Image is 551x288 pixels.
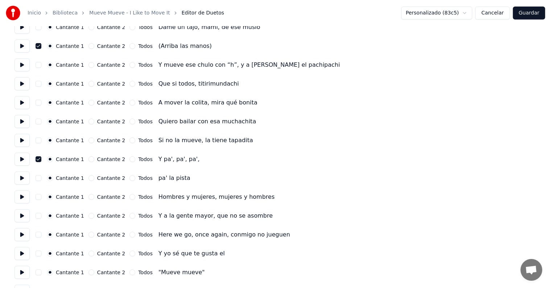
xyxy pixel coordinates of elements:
label: Todos [138,62,152,67]
img: youka [6,6,20,20]
label: Cantante 1 [56,119,84,124]
div: Y yo sé que te gusta el [159,249,225,258]
div: Dame un tajo, mami, de ese muslo [159,23,260,32]
label: Cantante 1 [56,138,84,143]
div: A mover la colita, mira qué bonita [159,98,258,107]
label: Cantante 2 [97,213,126,218]
label: Cantante 2 [97,81,126,86]
label: Todos [138,251,152,256]
label: Cantante 1 [56,194,84,199]
label: Cantante 2 [97,25,126,30]
label: Todos [138,44,152,49]
label: Todos [138,232,152,237]
label: Todos [138,176,152,181]
label: Cantante 2 [97,194,126,199]
label: Cantante 2 [97,270,126,275]
label: Cantante 2 [97,176,126,181]
a: Inicio [28,9,41,17]
label: Cantante 1 [56,25,84,30]
label: Cantante 2 [97,119,126,124]
label: Cantante 1 [56,81,84,86]
label: Cantante 1 [56,270,84,275]
label: Todos [138,25,152,30]
label: Cantante 2 [97,232,126,237]
button: Guardar [513,7,545,20]
label: Todos [138,194,152,199]
label: Todos [138,138,152,143]
label: Todos [138,213,152,218]
div: Chat abierto [521,259,542,281]
label: Cantante 1 [56,44,84,49]
div: "Mueve mueve" [159,268,205,277]
label: Cantante 1 [56,100,84,105]
div: Here we go, once again, conmigo no jueguen [159,230,290,239]
label: Cantante 2 [97,157,126,162]
a: Biblioteca [53,9,78,17]
div: pa' la pista [159,174,190,182]
label: Cantante 1 [56,232,84,237]
button: Cancelar [475,7,510,20]
label: Todos [138,100,152,105]
label: Cantante 1 [56,176,84,181]
div: Y mueve ese chulo con “h”, y a [PERSON_NAME] el pachipachi [159,61,340,69]
label: Todos [138,270,152,275]
span: Editor de Duetos [182,9,224,17]
label: Todos [138,157,152,162]
label: Cantante 2 [97,62,126,67]
div: Hombres y mujeres, mujeres y hombres [159,193,275,201]
label: Cantante 2 [97,100,126,105]
div: Si no la mueve, la tiene tapadita [159,136,253,145]
label: Cantante 2 [97,44,126,49]
label: Cantante 1 [56,251,84,256]
label: Todos [138,81,152,86]
div: Y pa', pa', pa', [159,155,200,164]
label: Todos [138,119,152,124]
div: (Arriba las manos) [159,42,212,50]
label: Cantante 2 [97,251,126,256]
div: Que si todos, titirimundachi [159,79,239,88]
label: Cantante 1 [56,213,84,218]
div: Y a la gente mayor, que no se asombre [159,211,273,220]
label: Cantante 2 [97,138,126,143]
nav: breadcrumb [28,9,224,17]
label: Cantante 1 [56,62,84,67]
a: Mueve Mueve - I Like to Move It [89,9,170,17]
label: Cantante 1 [56,157,84,162]
div: Quiero bailar con esa muchachita [159,117,256,126]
